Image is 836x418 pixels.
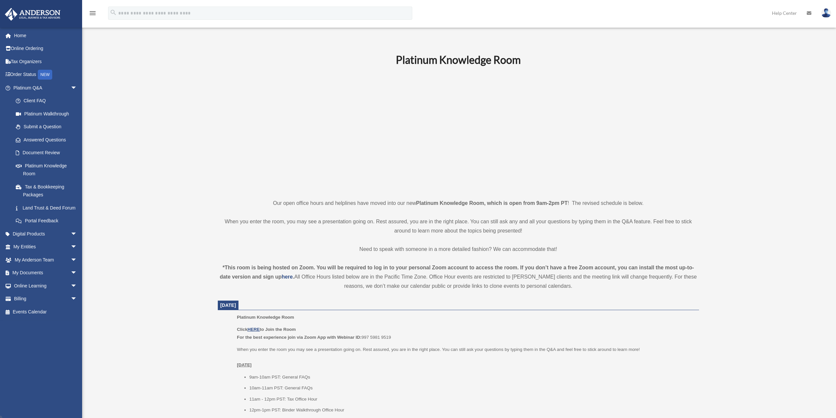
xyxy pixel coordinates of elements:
b: Click to Join the Room [237,327,296,332]
p: Our open office hours and helplines have moved into our new ! The revised schedule is below. [218,199,699,208]
a: Platinum Knowledge Room [9,159,84,180]
strong: . [293,274,294,280]
img: Anderson Advisors Platinum Portal [3,8,62,21]
div: NEW [38,70,52,80]
i: search [110,9,117,16]
li: 11am - 12pm PST: Tax Office Hour [249,395,694,403]
a: here [282,274,293,280]
li: 9am-10am PST: General FAQs [249,373,694,381]
a: Portal Feedback [9,214,87,228]
span: arrow_drop_down [71,292,84,306]
a: Platinum Walkthrough [9,107,87,120]
a: menu [89,12,97,17]
p: 997 5981 9519 [237,326,694,341]
a: HERE [247,327,260,332]
span: arrow_drop_down [71,279,84,293]
a: My Entitiesarrow_drop_down [5,240,87,254]
a: Digital Productsarrow_drop_down [5,227,87,240]
p: Need to speak with someone in a more detailed fashion? We can accommodate that! [218,245,699,254]
a: My Documentsarrow_drop_down [5,266,87,280]
a: Events Calendar [5,305,87,318]
span: [DATE] [220,303,236,308]
b: Platinum Knowledge Room [396,53,521,66]
a: Tax Organizers [5,55,87,68]
a: Online Ordering [5,42,87,55]
span: Platinum Knowledge Room [237,315,294,320]
i: menu [89,9,97,17]
a: Submit a Question [9,120,87,134]
span: arrow_drop_down [71,240,84,254]
span: arrow_drop_down [71,266,84,280]
p: When you enter the room you may see a presentation going on. Rest assured, you are in the right p... [237,346,694,369]
li: 10am-11am PST: General FAQs [249,384,694,392]
div: All Office Hours listed below are in the Pacific Time Zone. Office Hour events are restricted to ... [218,263,699,291]
a: Order StatusNEW [5,68,87,82]
p: When you enter the room, you may see a presentation going on. Rest assured, you are in the right ... [218,217,699,235]
li: 12pm-1pm PST: Binder Walkthrough Office Hour [249,406,694,414]
a: Answered Questions [9,133,87,146]
a: Online Learningarrow_drop_down [5,279,87,292]
a: Land Trust & Deed Forum [9,201,87,214]
a: Billingarrow_drop_down [5,292,87,306]
img: User Pic [821,8,831,18]
span: arrow_drop_down [71,81,84,95]
u: [DATE] [237,362,252,367]
a: Document Review [9,146,87,160]
strong: Platinum Knowledge Room, which is open from 9am-2pm PT [416,200,568,206]
a: Home [5,29,87,42]
a: My Anderson Teamarrow_drop_down [5,253,87,266]
strong: *This room is being hosted on Zoom. You will be required to log in to your personal Zoom account ... [220,265,694,280]
b: For the best experience join via Zoom App with Webinar ID: [237,335,361,340]
span: arrow_drop_down [71,227,84,241]
iframe: 231110_Toby_KnowledgeRoom [360,75,557,186]
span: arrow_drop_down [71,253,84,267]
a: Tax & Bookkeeping Packages [9,180,87,201]
a: Platinum Q&Aarrow_drop_down [5,81,87,94]
a: Client FAQ [9,94,87,108]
